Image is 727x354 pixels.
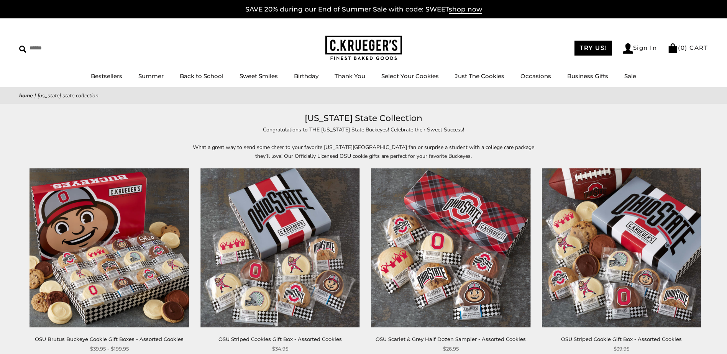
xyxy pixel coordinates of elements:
[668,43,678,53] img: Bag
[542,168,701,328] img: OSU Striped Cookie Gift Box - Assorted Cookies
[19,91,708,100] nav: breadcrumbs
[325,36,402,61] img: C.KRUEGER'S
[623,43,633,54] img: Account
[294,72,318,80] a: Birthday
[30,168,189,328] img: OSU Brutus Buckeye Cookie Gift Boxes - Assorted Cookies
[520,72,551,80] a: Occasions
[443,345,459,353] span: $26.95
[567,72,608,80] a: Business Gifts
[371,168,530,328] img: OSU Scarlet & Grey Half Dozen Sampler - Assorted Cookies
[681,44,685,51] span: 0
[623,43,657,54] a: Sign In
[19,46,26,53] img: Search
[218,336,342,342] a: OSU Striped Cookies Gift Box - Assorted Cookies
[449,5,482,14] span: shop now
[138,72,164,80] a: Summer
[31,111,696,125] h1: [US_STATE] State Collection
[272,345,288,353] span: $34.95
[624,72,636,80] a: Sale
[19,42,110,54] input: Search
[381,72,439,80] a: Select Your Cookies
[35,336,184,342] a: OSU Brutus Buckeye Cookie Gift Boxes - Assorted Cookies
[455,72,504,80] a: Just The Cookies
[614,345,629,353] span: $39.95
[240,72,278,80] a: Sweet Smiles
[90,345,129,353] span: $39.95 - $199.95
[376,336,526,342] a: OSU Scarlet & Grey Half Dozen Sampler - Assorted Cookies
[19,92,33,99] a: Home
[335,72,365,80] a: Thank You
[180,72,223,80] a: Back to School
[561,336,682,342] a: OSU Striped Cookie Gift Box - Assorted Cookies
[187,143,540,161] p: What a great way to send some cheer to your favorite [US_STATE][GEOGRAPHIC_DATA] fan or surprise ...
[245,5,482,14] a: SAVE 20% during our End of Summer Sale with code: SWEETshop now
[574,41,612,56] a: TRY US!
[668,44,708,51] a: (0) CART
[91,72,122,80] a: Bestsellers
[187,125,540,134] p: Congratulations to THE [US_STATE] State Buckeyes! Celebrate their Sweet Success!
[38,92,98,99] span: [US_STATE] State Collection
[34,92,36,99] span: |
[200,168,360,328] img: OSU Striped Cookies Gift Box - Assorted Cookies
